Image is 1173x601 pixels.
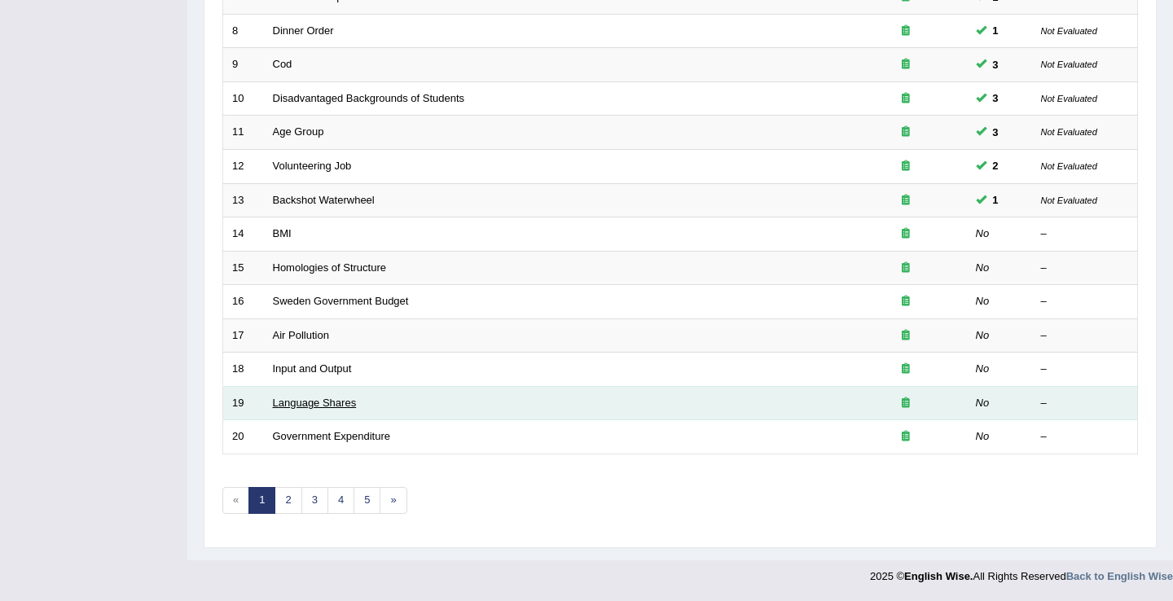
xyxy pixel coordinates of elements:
[223,48,264,82] td: 9
[854,24,958,39] div: Exam occurring question
[976,329,990,341] em: No
[223,386,264,420] td: 19
[223,14,264,48] td: 8
[273,58,292,70] a: Cod
[854,193,958,208] div: Exam occurring question
[904,570,973,582] strong: English Wise.
[223,81,264,116] td: 10
[273,227,292,239] a: BMI
[854,328,958,344] div: Exam occurring question
[854,125,958,140] div: Exam occurring question
[986,22,1005,39] span: You can still take this question
[273,160,352,172] a: Volunteering Job
[1041,328,1129,344] div: –
[976,295,990,307] em: No
[854,294,958,309] div: Exam occurring question
[854,396,958,411] div: Exam occurring question
[223,285,264,319] td: 16
[1041,429,1129,445] div: –
[976,362,990,375] em: No
[854,261,958,276] div: Exam occurring question
[986,90,1005,107] span: You can still take this question
[976,227,990,239] em: No
[1041,226,1129,242] div: –
[986,157,1005,174] span: You can still take this question
[223,149,264,183] td: 12
[273,92,465,104] a: Disadvantaged Backgrounds of Students
[223,217,264,252] td: 14
[1041,396,1129,411] div: –
[854,226,958,242] div: Exam occurring question
[222,487,249,514] span: «
[1041,26,1097,36] small: Not Evaluated
[1041,261,1129,276] div: –
[275,487,301,514] a: 2
[1066,570,1173,582] a: Back to English Wise
[1041,127,1097,137] small: Not Evaluated
[976,261,990,274] em: No
[273,194,375,206] a: Backshot Waterwheel
[1041,94,1097,103] small: Not Evaluated
[380,487,406,514] a: »
[1041,294,1129,309] div: –
[1041,195,1097,205] small: Not Evaluated
[223,251,264,285] td: 15
[1041,59,1097,69] small: Not Evaluated
[223,353,264,387] td: 18
[854,362,958,377] div: Exam occurring question
[273,397,357,409] a: Language Shares
[273,430,391,442] a: Government Expenditure
[273,329,329,341] a: Air Pollution
[273,261,386,274] a: Homologies of Structure
[1041,161,1097,171] small: Not Evaluated
[273,125,324,138] a: Age Group
[854,159,958,174] div: Exam occurring question
[301,487,328,514] a: 3
[327,487,354,514] a: 4
[248,487,275,514] a: 1
[223,318,264,353] td: 17
[1041,362,1129,377] div: –
[223,420,264,454] td: 20
[976,430,990,442] em: No
[854,57,958,72] div: Exam occurring question
[986,124,1005,141] span: You can still take this question
[273,24,334,37] a: Dinner Order
[854,429,958,445] div: Exam occurring question
[854,91,958,107] div: Exam occurring question
[354,487,380,514] a: 5
[273,362,352,375] a: Input and Output
[223,116,264,150] td: 11
[223,183,264,217] td: 13
[986,56,1005,73] span: You can still take this question
[976,397,990,409] em: No
[273,295,409,307] a: Sweden Government Budget
[986,191,1005,208] span: You can still take this question
[870,560,1173,584] div: 2025 © All Rights Reserved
